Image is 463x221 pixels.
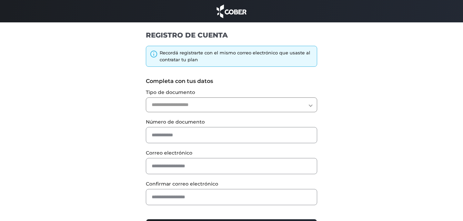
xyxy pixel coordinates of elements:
[160,50,313,63] div: Recordá registrarte con el mismo correo electrónico que usaste al contratar tu plan
[215,3,249,19] img: cober_marca.png
[146,118,317,126] label: Número de documento
[146,89,317,96] label: Tipo de documento
[146,31,317,40] h1: REGISTRO DE CUENTA
[146,149,317,157] label: Correo electrónico
[146,77,317,85] label: Completa con tus datos
[146,180,317,188] label: Confirmar correo electrónico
